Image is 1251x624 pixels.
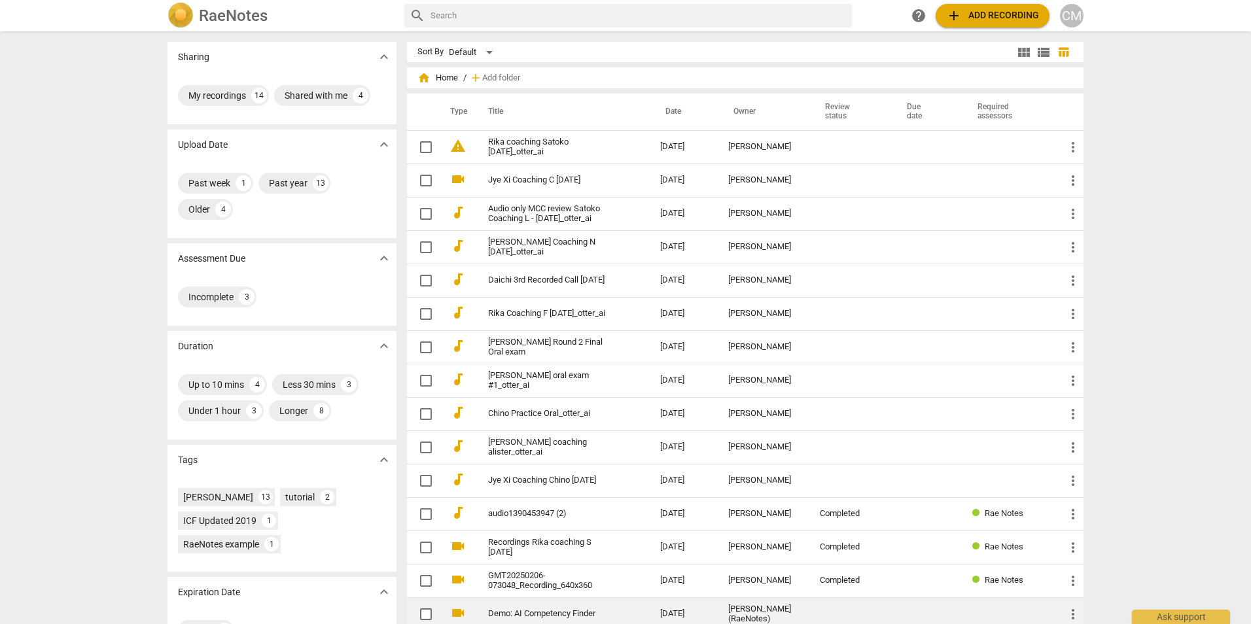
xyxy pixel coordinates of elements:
[488,275,613,285] a: Daichi 3rd Recorded Call [DATE]
[258,490,273,504] div: 13
[450,305,466,321] span: audiotrack
[907,4,930,27] a: Help
[249,377,265,392] div: 4
[1060,4,1084,27] button: CM
[488,309,613,319] a: Rika Coaching F [DATE]_otter_ai
[809,94,891,130] th: Review status
[985,542,1023,551] span: Rae Notes
[376,338,392,354] span: expand_more
[450,271,466,287] span: audiotrack
[246,403,262,419] div: 3
[1065,173,1081,188] span: more_vert
[374,582,394,602] button: Show more
[650,197,718,230] td: [DATE]
[183,538,259,551] div: RaeNotes example
[1065,540,1081,555] span: more_vert
[188,89,246,102] div: My recordings
[728,604,800,624] div: [PERSON_NAME] (RaeNotes)
[178,252,245,266] p: Assessment Due
[1065,373,1081,389] span: more_vert
[985,575,1023,585] span: Rae Notes
[1065,440,1081,455] span: more_vert
[450,405,466,421] span: audiotrack
[449,42,497,63] div: Default
[728,542,800,552] div: [PERSON_NAME]
[911,8,926,24] span: help
[936,4,1049,27] button: Upload
[239,289,255,305] div: 3
[178,50,209,64] p: Sharing
[472,94,650,130] th: Title
[450,338,466,354] span: audiotrack
[188,290,234,303] div: Incomplete
[1132,610,1230,624] div: Ask support
[279,404,308,417] div: Longer
[488,609,613,619] a: Demo: AI Competency Finder
[410,8,425,24] span: search
[488,338,613,357] a: [PERSON_NAME] Round 2 Final Oral exam
[650,530,718,564] td: [DATE]
[488,409,613,419] a: Chino Practice Oral_otter_ai
[728,142,800,152] div: [PERSON_NAME]
[946,8,1039,24] span: Add recording
[178,339,213,353] p: Duration
[178,138,228,152] p: Upload Date
[463,73,467,83] span: /
[264,537,279,551] div: 1
[1053,43,1073,62] button: Table view
[488,476,613,485] a: Jye Xi Coaching Chino [DATE]
[1065,339,1081,355] span: more_vert
[1065,306,1081,322] span: more_vert
[728,242,800,252] div: [PERSON_NAME]
[488,538,613,557] a: Recordings Rika coaching S [DATE]
[450,138,466,154] span: warning
[353,88,368,103] div: 4
[488,371,613,390] a: [PERSON_NAME] oral exam #1_otter_ai
[450,605,466,621] span: videocam
[313,175,328,191] div: 13
[728,409,800,419] div: [PERSON_NAME]
[178,453,198,467] p: Tags
[985,508,1023,518] span: Rae Notes
[728,442,800,452] div: [PERSON_NAME]
[728,509,800,519] div: [PERSON_NAME]
[1065,506,1081,522] span: more_vert
[341,377,357,392] div: 3
[820,576,881,585] div: Completed
[1016,44,1032,60] span: view_module
[1065,239,1081,255] span: more_vert
[972,575,985,585] span: Review status: completed
[450,438,466,454] span: audiotrack
[972,508,985,518] span: Review status: completed
[650,330,718,364] td: [DATE]
[374,336,394,356] button: Show more
[450,171,466,187] span: videocam
[1036,44,1051,60] span: view_list
[718,94,810,130] th: Owner
[450,505,466,521] span: audiotrack
[320,490,334,504] div: 2
[728,476,800,485] div: [PERSON_NAME]
[482,73,520,83] span: Add folder
[450,372,466,387] span: audiotrack
[262,513,276,528] div: 1
[374,135,394,154] button: Show more
[417,47,444,57] div: Sort By
[488,204,613,224] a: Audio only MCC review Satoko Coaching L - [DATE]_otter_ai
[283,378,336,391] div: Less 30 mins
[188,177,230,190] div: Past week
[1065,206,1081,222] span: more_vert
[417,71,431,84] span: home
[199,7,268,25] h2: RaeNotes
[376,584,392,600] span: expand_more
[313,403,329,419] div: 8
[728,209,800,218] div: [PERSON_NAME]
[1065,473,1081,489] span: more_vert
[450,238,466,254] span: audiotrack
[650,164,718,197] td: [DATE]
[962,94,1055,130] th: Required assessors
[650,297,718,330] td: [DATE]
[450,205,466,220] span: audiotrack
[650,264,718,297] td: [DATE]
[1065,606,1081,622] span: more_vert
